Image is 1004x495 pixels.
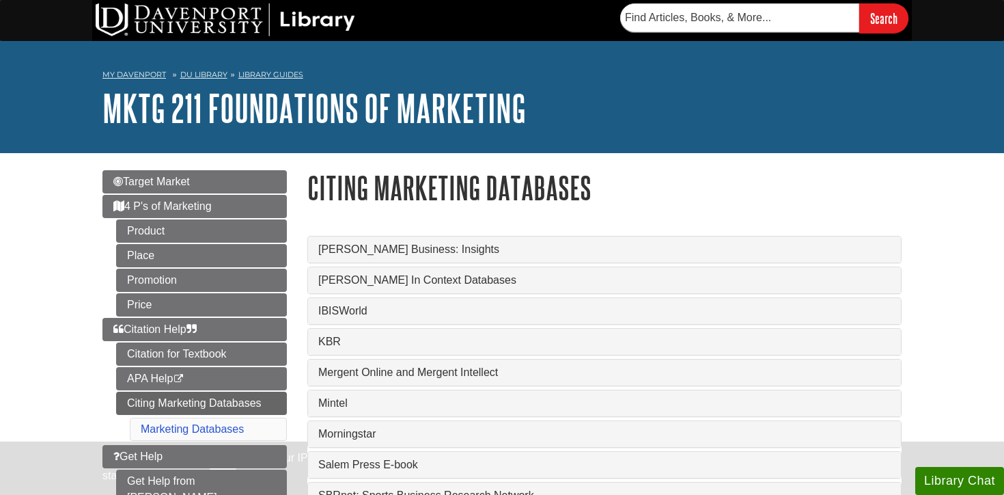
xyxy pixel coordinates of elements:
[116,219,287,243] a: Product
[318,305,891,317] a: IBISWorld
[318,397,891,410] a: Mintel
[113,323,197,335] span: Citation Help
[180,70,227,79] a: DU Library
[620,3,908,33] form: Searches DU Library's articles, books, and more
[141,423,244,435] a: Marketing Databases
[116,293,287,317] a: Price
[102,66,902,88] nav: breadcrumb
[318,243,891,256] a: [PERSON_NAME] Business: Insights
[102,87,526,129] a: MKTG 211 Foundations of Marketing
[116,367,287,390] a: APA Help
[318,336,891,348] a: KBR
[113,176,190,187] span: Target Market
[102,69,166,81] a: My Davenport
[102,318,287,341] a: Citation Help
[113,451,163,462] span: Get Help
[116,244,287,267] a: Place
[915,467,1004,495] button: Library Chat
[116,269,287,292] a: Promotion
[307,170,902,205] h1: Citing Marketing Databases
[116,392,287,415] a: Citing Marketing Databases
[102,170,287,193] a: Target Market
[173,375,184,384] i: This link opens in a new window
[96,3,355,36] img: DU Library
[102,445,287,468] a: Get Help
[318,428,891,440] a: Morningstar
[318,366,891,379] a: Mergent Online and Mergent Intellect
[859,3,908,33] input: Search
[318,274,891,286] a: [PERSON_NAME] In Context Databases
[102,195,287,218] a: 4 P's of Marketing
[113,200,212,212] span: 4 P's of Marketing
[238,70,303,79] a: Library Guides
[620,3,859,32] input: Find Articles, Books, & More...
[318,459,891,471] a: Salem Press E-book
[116,343,287,366] a: Citation for Textbook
